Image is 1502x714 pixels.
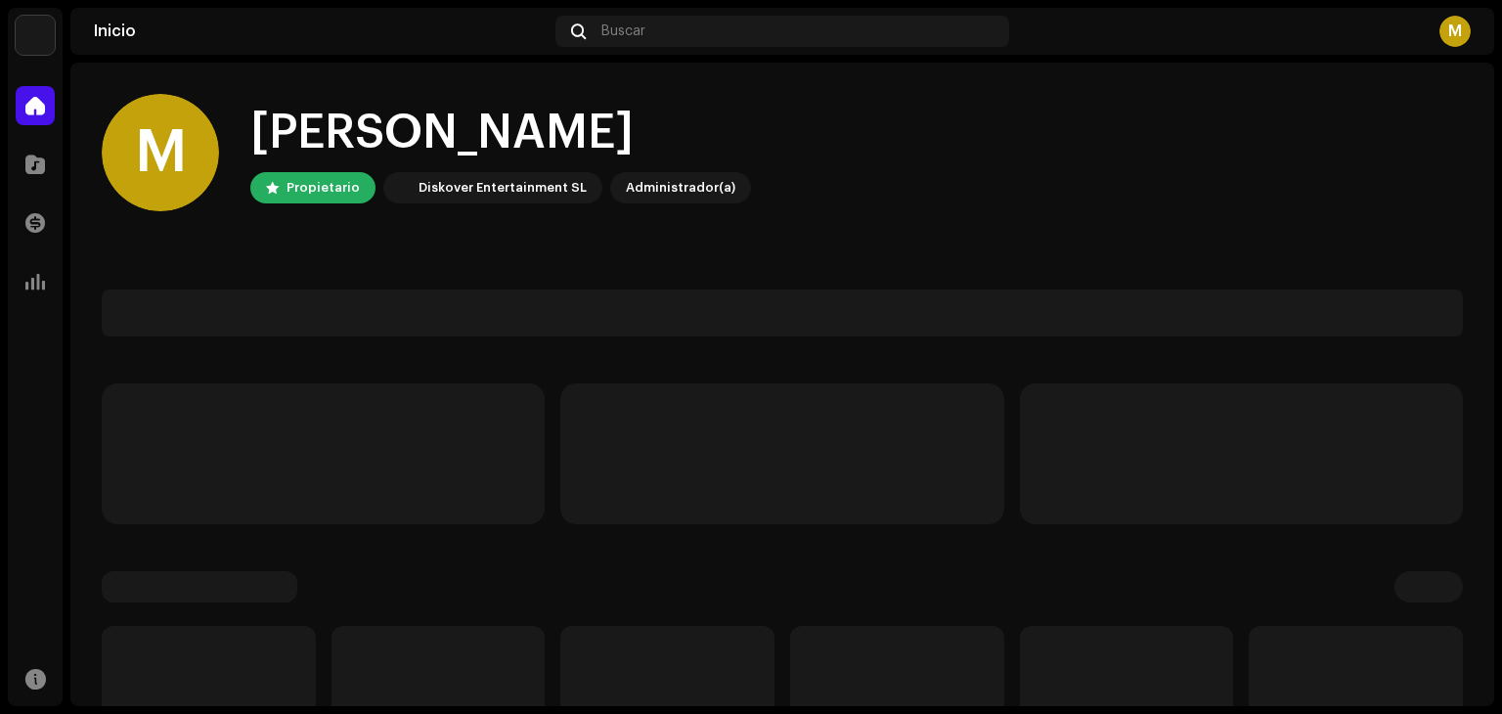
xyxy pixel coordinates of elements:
div: Propietario [287,176,360,200]
div: Inicio [94,23,548,39]
div: [PERSON_NAME] [250,102,751,164]
div: Administrador(a) [626,176,735,200]
img: 297a105e-aa6c-4183-9ff4-27133c00f2e2 [16,16,55,55]
div: Diskover Entertainment SL [419,176,587,200]
span: Buscar [601,23,645,39]
div: M [1439,16,1471,47]
div: M [102,94,219,211]
img: 297a105e-aa6c-4183-9ff4-27133c00f2e2 [387,176,411,200]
